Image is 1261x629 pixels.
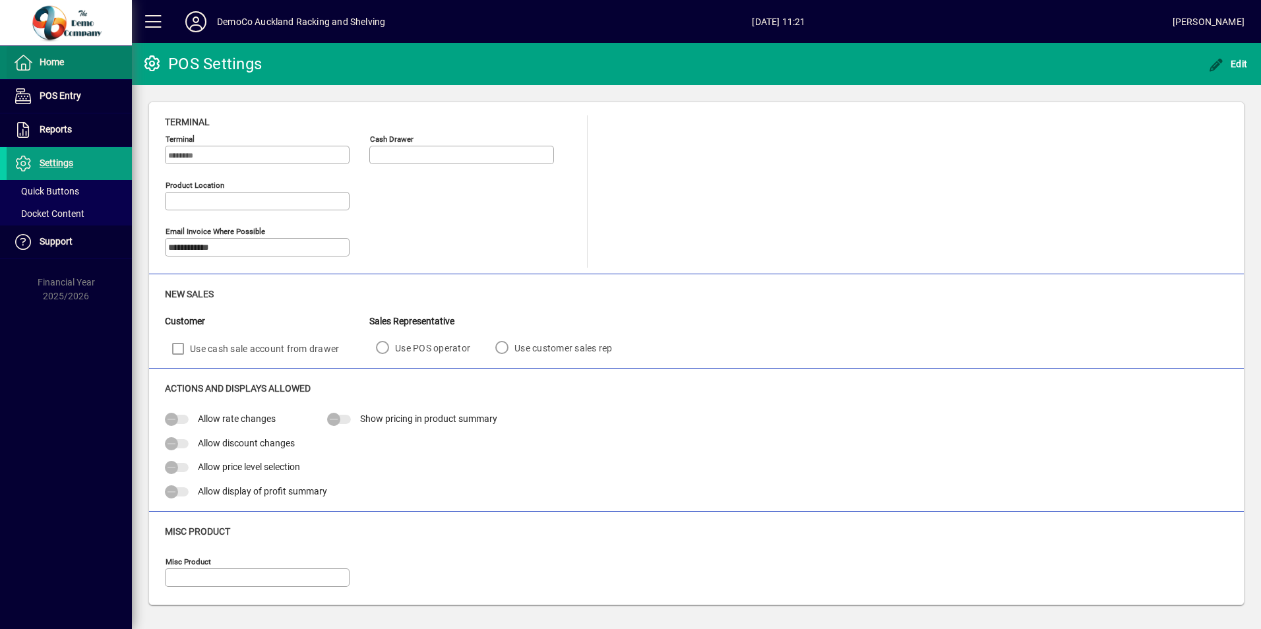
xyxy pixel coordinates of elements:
span: Settings [40,158,73,168]
a: POS Entry [7,80,132,113]
span: Edit [1208,59,1248,69]
span: Actions and Displays Allowed [165,383,311,394]
span: Docket Content [13,208,84,219]
span: POS Entry [40,90,81,101]
span: Allow price level selection [198,462,300,472]
span: Allow rate changes [198,413,276,424]
div: DemoCo Auckland Racking and Shelving [217,11,385,32]
mat-label: Email Invoice where possible [166,227,265,236]
mat-label: Terminal [166,135,195,144]
span: Allow discount changes [198,438,295,448]
span: Quick Buttons [13,186,79,196]
mat-label: Cash Drawer [370,135,414,144]
div: [PERSON_NAME] [1173,11,1245,32]
a: Quick Buttons [7,180,132,202]
button: Edit [1205,52,1251,76]
span: Show pricing in product summary [360,413,497,424]
a: Home [7,46,132,79]
mat-label: Misc Product [166,557,211,566]
span: Support [40,236,73,247]
div: POS Settings [142,53,262,75]
span: Reports [40,124,72,135]
a: Reports [7,113,132,146]
span: Home [40,57,64,67]
button: Profile [175,10,217,34]
span: New Sales [165,289,214,299]
a: Support [7,225,132,258]
mat-label: Product location [166,181,224,190]
span: Terminal [165,117,210,127]
div: Sales Representative [369,314,631,328]
span: Allow display of profit summary [198,486,327,496]
span: [DATE] 11:21 [385,11,1172,32]
a: Docket Content [7,202,132,225]
span: Misc Product [165,526,230,537]
div: Customer [165,314,369,328]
